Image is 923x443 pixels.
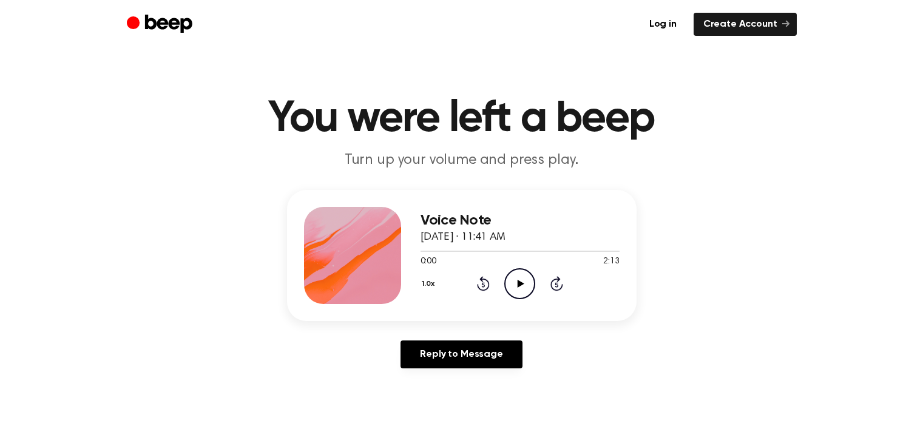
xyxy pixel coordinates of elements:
[229,150,695,171] p: Turn up your volume and press play.
[421,274,439,294] button: 1.0x
[127,13,195,36] a: Beep
[640,13,686,36] a: Log in
[421,212,620,229] h3: Voice Note
[151,97,773,141] h1: You were left a beep
[603,255,619,268] span: 2:13
[421,232,505,243] span: [DATE] · 11:41 AM
[401,340,522,368] a: Reply to Message
[694,13,797,36] a: Create Account
[421,255,436,268] span: 0:00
